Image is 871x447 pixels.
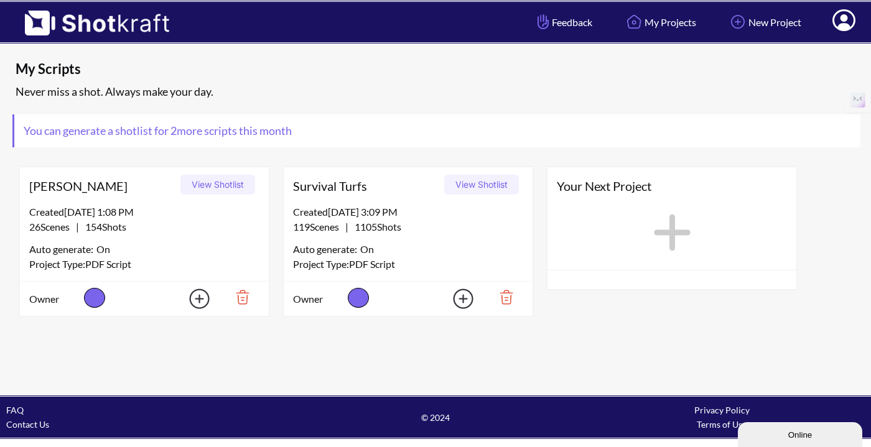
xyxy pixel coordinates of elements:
[623,11,645,32] img: Home Icon
[579,417,865,431] div: Terms of Use
[29,292,81,306] span: Owner
[29,257,259,272] div: Project Type: PDF Script
[480,287,523,308] img: Trash Icon
[727,11,748,32] img: Add Icon
[348,221,401,233] span: 1105 Shots
[293,205,523,219] div: Created [DATE] 3:09 PM
[293,177,440,195] span: Survival Turfs
[534,15,592,29] span: Feedback
[29,242,96,257] span: Auto generate:
[79,221,126,233] span: 154 Shots
[6,405,24,415] a: FAQ
[293,242,360,257] span: Auto generate:
[16,60,650,78] span: My Scripts
[29,205,259,219] div: Created [DATE] 1:08 PM
[29,221,76,233] span: 26 Scenes
[169,124,292,137] span: 2 more scripts this month
[293,221,345,233] span: 119 Scenes
[217,287,259,308] img: Trash Icon
[14,114,301,147] span: You can generate a shotlist for
[293,219,401,234] span: |
[180,175,255,195] button: View Shotlist
[293,292,345,306] span: Owner
[29,219,126,234] span: |
[434,285,477,313] img: Add Icon
[614,6,706,39] a: My Projects
[96,242,110,257] span: On
[170,285,213,313] img: Add Icon
[579,403,865,417] div: Privacy Policy
[293,257,523,272] div: Project Type: PDF Script
[29,177,176,195] span: [PERSON_NAME]
[738,420,865,447] iframe: chat widget
[12,81,865,102] div: Never miss a shot. Always make your day.
[534,11,552,32] img: Hand Icon
[557,177,787,195] span: Your Next Project
[360,242,374,257] span: On
[6,419,49,430] a: Contact Us
[292,410,579,425] span: © 2024
[444,175,519,195] button: View Shotlist
[718,6,811,39] a: New Project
